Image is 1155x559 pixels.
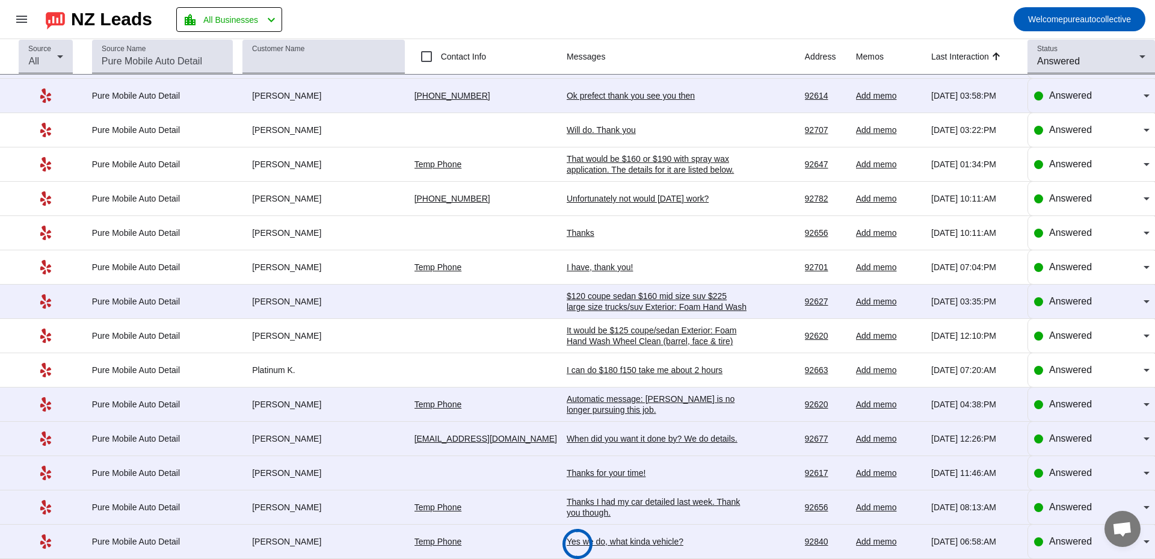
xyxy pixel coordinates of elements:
a: Temp Phone [414,400,462,409]
div: [DATE] 10:11:AM [931,193,1018,204]
mat-label: Source Name [102,45,146,53]
th: Memos [856,39,931,75]
a: Temp Phone [414,502,462,512]
span: All [28,56,39,66]
div: Pure Mobile Auto Detail [92,125,233,135]
mat-label: Status [1037,45,1058,53]
div: Pure Mobile Auto Detail [92,433,233,444]
div: Pure Mobile Auto Detail [92,468,233,478]
mat-icon: chevron_left [264,13,279,27]
mat-icon: Yelp [38,294,53,309]
div: Pure Mobile Auto Detail [92,330,233,341]
span: Answered [1049,159,1092,169]
div: Add memo [856,468,922,478]
span: Answered [1049,468,1092,478]
div: [DATE] 11:46:AM [931,468,1018,478]
mat-icon: Yelp [38,88,53,103]
div: Unfortunately not would [DATE] work? [567,193,747,204]
div: Add memo [856,399,922,410]
div: [PERSON_NAME] [242,433,404,444]
div: $120 coupe sedan $160 mid size suv $225 large size trucks/suv Exterior: Foam Hand Wash Wheel Clea... [567,291,747,366]
div: Will do. Thank you [567,125,747,135]
span: Answered [1049,399,1092,409]
mat-label: Customer Name [252,45,304,53]
label: Contact Info [439,51,487,63]
div: I can do $180 f150 take me about 2 hours [567,365,747,375]
div: [PERSON_NAME] [242,159,404,170]
div: Pure Mobile Auto Detail [92,159,233,170]
div: Add memo [856,227,922,238]
span: Answered [1049,433,1092,443]
div: [PERSON_NAME] [242,536,404,547]
div: Add memo [856,433,922,444]
span: Answered [1049,536,1092,546]
div: 92620 [805,330,846,341]
span: Answered [1037,56,1080,66]
span: Answered [1049,193,1092,203]
a: [PHONE_NUMBER] [414,91,490,100]
div: 92614 [805,90,846,101]
div: 92840 [805,536,846,547]
div: 92677 [805,433,846,444]
button: All Businesses [176,7,282,32]
div: [DATE] 04:38:PM [931,399,1018,410]
button: Welcomepureautocollective [1014,7,1145,31]
div: [DATE] 03:22:PM [931,125,1018,135]
div: [PERSON_NAME] [242,502,404,513]
div: 92656 [805,227,846,238]
div: [DATE] 12:26:PM [931,433,1018,444]
mat-icon: Yelp [38,157,53,171]
div: [DATE] 08:13:AM [931,502,1018,513]
div: [PERSON_NAME] [242,90,404,101]
div: Add memo [856,90,922,101]
div: 92647 [805,159,846,170]
div: Add memo [856,330,922,341]
div: Pure Mobile Auto Detail [92,536,233,547]
mat-icon: Yelp [38,191,53,206]
div: 92617 [805,468,846,478]
div: Yes we do, what kinda vehicle? [567,536,747,547]
div: Add memo [856,365,922,375]
span: Answered [1049,125,1092,135]
span: Answered [1049,365,1092,375]
th: Address [805,39,856,75]
a: Temp Phone [414,537,462,546]
div: 92707 [805,125,846,135]
a: Temp Phone [414,159,462,169]
mat-label: Source [28,45,51,53]
mat-icon: Yelp [38,431,53,446]
mat-icon: Yelp [38,397,53,412]
div: Add memo [856,125,922,135]
div: 92627 [805,296,846,307]
div: Pure Mobile Auto Detail [92,365,233,375]
mat-icon: menu [14,12,29,26]
div: That would be $160 or $190 with spray wax application. The details for it are listed below. Exter... [567,153,747,251]
div: 92701 [805,262,846,273]
a: Open chat [1104,511,1141,547]
div: Pure Mobile Auto Detail [92,90,233,101]
div: Add memo [856,159,922,170]
input: Pure Mobile Auto Detail [102,54,223,69]
img: logo [46,9,65,29]
mat-icon: Yelp [38,226,53,240]
span: Answered [1049,330,1092,341]
span: Welcome [1028,14,1063,24]
div: Add memo [856,502,922,513]
div: [DATE] 10:11:AM [931,227,1018,238]
div: [PERSON_NAME] [242,227,404,238]
div: 92663 [805,365,846,375]
div: Pure Mobile Auto Detail [92,296,233,307]
div: I have, thank you! [567,262,747,273]
div: [DATE] 07:20:AM [931,365,1018,375]
div: When did you want it done by? We do details. [567,433,747,444]
a: [PHONE_NUMBER] [414,194,490,203]
mat-icon: Yelp [38,329,53,343]
div: [DATE] 01:34:PM [931,159,1018,170]
div: [PERSON_NAME] [242,125,404,135]
div: Automatic message: [PERSON_NAME] is no longer pursuing this job. [567,394,747,415]
mat-icon: Yelp [38,260,53,274]
span: Answered [1049,296,1092,306]
div: Pure Mobile Auto Detail [92,262,233,273]
div: Pure Mobile Auto Detail [92,193,233,204]
div: Pure Mobile Auto Detail [92,399,233,410]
